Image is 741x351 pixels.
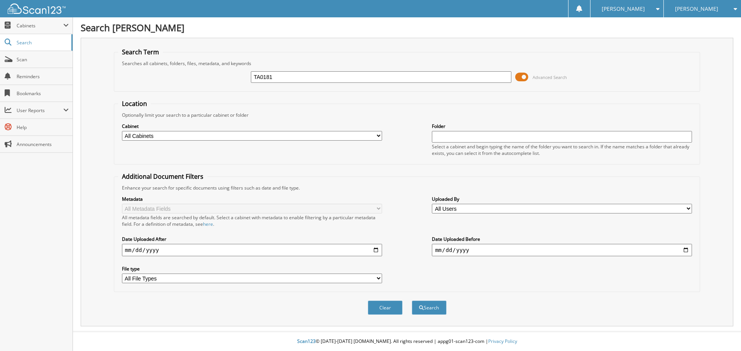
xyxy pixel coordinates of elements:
span: [PERSON_NAME] [602,7,645,11]
label: Metadata [122,196,382,202]
input: end [432,244,692,256]
span: Advanced Search [533,74,567,80]
legend: Location [118,99,151,108]
label: File type [122,265,382,272]
a: Privacy Policy [488,338,517,344]
span: Scan123 [297,338,316,344]
div: © [DATE]-[DATE] [DOMAIN_NAME]. All rights reserved | appg01-scan123-com | [73,332,741,351]
span: Bookmarks [17,90,69,97]
span: Help [17,124,69,131]
div: Select a cabinet and begin typing the name of the folder you want to search in. If the name match... [432,143,692,156]
label: Folder [432,123,692,129]
div: Optionally limit your search to a particular cabinet or folder [118,112,696,118]
label: Uploaded By [432,196,692,202]
span: Reminders [17,73,69,80]
span: User Reports [17,107,63,114]
button: Search [412,301,447,315]
a: here [203,221,213,227]
label: Date Uploaded After [122,236,382,242]
div: Searches all cabinets, folders, files, metadata, and keywords [118,60,696,67]
input: start [122,244,382,256]
span: Search [17,39,68,46]
legend: Search Term [118,48,163,56]
div: All metadata fields are searched by default. Select a cabinet with metadata to enable filtering b... [122,214,382,227]
iframe: Chat Widget [702,314,741,351]
span: [PERSON_NAME] [675,7,718,11]
span: Cabinets [17,22,63,29]
label: Cabinet [122,123,382,129]
span: Announcements [17,141,69,148]
img: scan123-logo-white.svg [8,3,66,14]
span: Scan [17,56,69,63]
label: Date Uploaded Before [432,236,692,242]
h1: Search [PERSON_NAME] [81,21,733,34]
div: Enhance your search for specific documents using filters such as date and file type. [118,185,696,191]
legend: Additional Document Filters [118,172,207,181]
button: Clear [368,301,403,315]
